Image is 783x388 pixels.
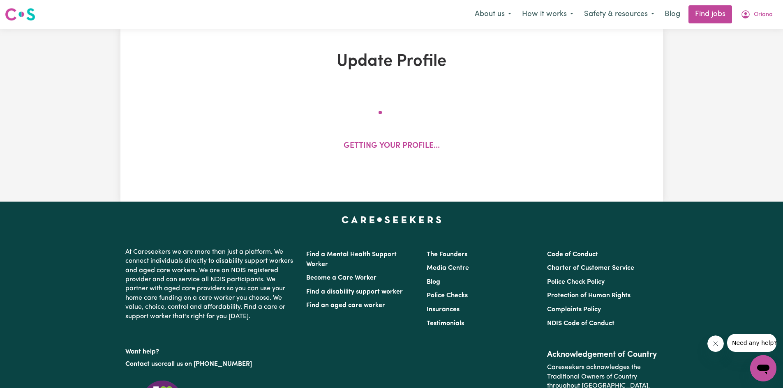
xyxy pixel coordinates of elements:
[579,6,660,23] button: Safety & resources
[547,292,631,299] a: Protection of Human Rights
[547,350,658,360] h2: Acknowledgement of Country
[750,355,776,381] iframe: Button to launch messaging window
[306,302,385,309] a: Find an aged care worker
[427,265,469,271] a: Media Centre
[125,356,296,372] p: or
[727,334,776,352] iframe: Message from company
[688,5,732,23] a: Find jobs
[427,292,468,299] a: Police Checks
[125,344,296,356] p: Want help?
[547,251,598,258] a: Code of Conduct
[5,6,50,12] span: Need any help?
[306,275,376,281] a: Become a Care Worker
[306,251,397,268] a: Find a Mental Health Support Worker
[306,289,403,295] a: Find a disability support worker
[216,52,568,71] h1: Update Profile
[547,306,601,313] a: Complaints Policy
[547,265,634,271] a: Charter of Customer Service
[125,244,296,324] p: At Careseekers we are more than just a platform. We connect individuals directly to disability su...
[427,320,464,327] a: Testimonials
[5,7,35,22] img: Careseekers logo
[5,5,35,24] a: Careseekers logo
[427,306,460,313] a: Insurances
[164,361,252,367] a: call us on [PHONE_NUMBER]
[427,279,440,285] a: Blog
[342,216,441,223] a: Careseekers home page
[517,6,579,23] button: How it works
[547,320,614,327] a: NDIS Code of Conduct
[344,140,440,152] p: Getting your profile...
[735,6,778,23] button: My Account
[427,251,467,258] a: The Founders
[754,10,773,19] span: Oriana
[547,279,605,285] a: Police Check Policy
[660,5,685,23] a: Blog
[125,361,158,367] a: Contact us
[707,335,724,352] iframe: Close message
[469,6,517,23] button: About us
